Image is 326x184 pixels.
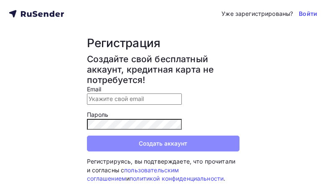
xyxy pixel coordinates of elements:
[87,157,239,183] div: Регистрируясь, вы подтверждаете, что прочитали и согласны с и .
[87,136,239,151] button: Создать аккаунт
[87,85,239,93] div: Email
[87,111,239,119] div: Пароль
[299,10,317,18] a: Войти
[87,54,239,86] h3: Создайте свой бесплатный аккаунт, кредитная карта не потребуется!
[87,93,182,104] input: Укажите свой email
[222,10,293,18] div: Уже зарегистрированы?
[130,175,224,182] a: политикой конфиденциальности
[87,166,179,182] a: пользовательским соглашением
[87,36,239,50] h1: Регистрация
